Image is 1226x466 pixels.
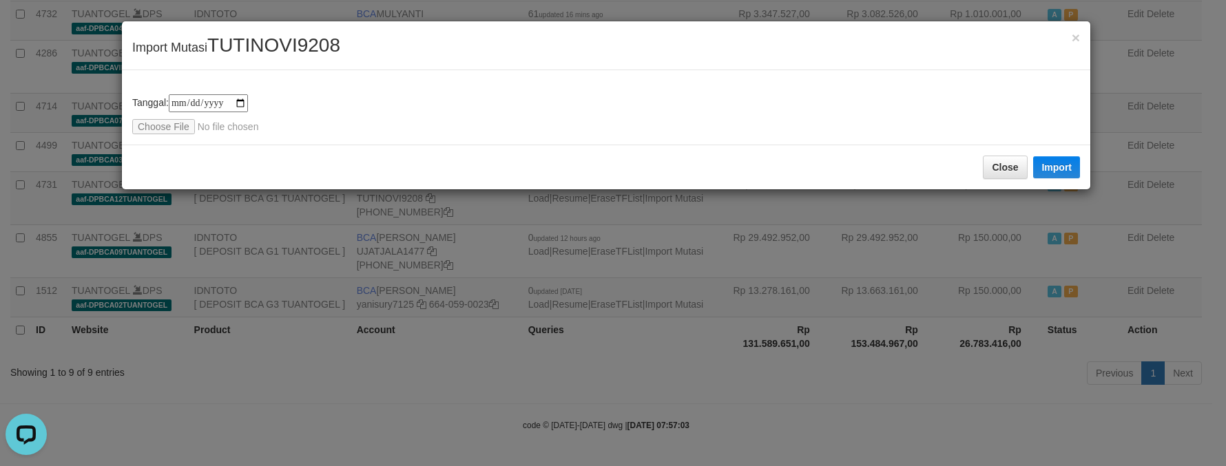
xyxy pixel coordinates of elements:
[132,41,340,54] span: Import Mutasi
[132,94,1080,134] div: Tanggal:
[1072,30,1080,45] button: Close
[6,6,47,47] button: Open LiveChat chat widget
[983,156,1027,179] button: Close
[207,34,340,56] span: TUTINOVI9208
[1072,30,1080,45] span: ×
[1033,156,1080,178] button: Import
